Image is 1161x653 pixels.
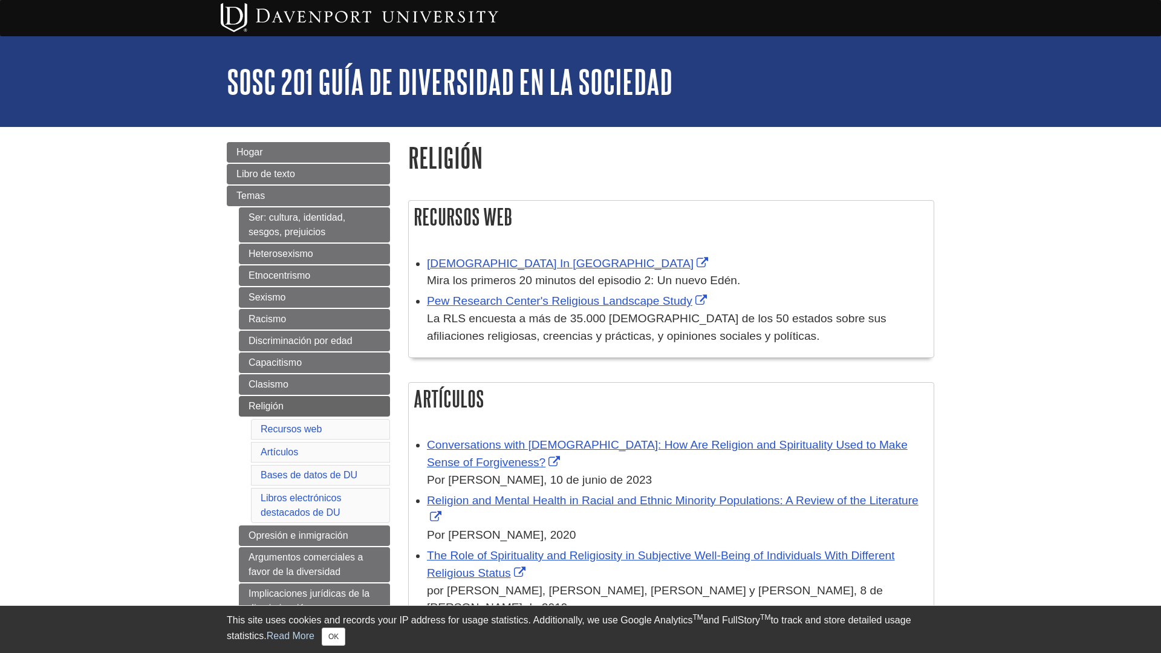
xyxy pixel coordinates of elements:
[261,447,298,457] a: Artículos
[322,628,345,646] button: Close
[239,547,390,582] a: Argumentos comerciales a favor de la diversidad
[408,142,934,173] h1: Religión
[427,310,928,345] div: La RLS encuesta a más de 35.000 [DEMOGRAPHIC_DATA] de los 50 estados sobre sus afiliaciones relig...
[239,244,390,264] a: Heterosexismo
[427,257,711,270] a: Link opens in new window
[239,331,390,351] a: Discriminación por edad
[239,525,390,546] a: Opresión e inmigración
[427,549,895,579] a: Link opens in new window
[427,294,710,307] a: Link opens in new window
[427,527,928,544] div: Por [PERSON_NAME], 2020
[261,493,341,518] a: Libros electrónicos destacados de DU
[239,287,390,308] a: Sexismo
[427,272,928,290] div: Mira los primeros 20 minutos del episodio 2: Un nuevo Edén.
[239,374,390,395] a: Clasismo
[227,142,390,163] a: Hogar
[267,631,314,641] a: Read More
[236,169,295,179] span: Libro de texto
[427,472,928,489] div: Por [PERSON_NAME], 10 de junio de 2023
[261,470,357,480] a: Bases de datos de DU
[227,164,390,184] a: Libro de texto
[236,190,265,201] span: Temas
[427,494,919,524] a: Link opens in new window
[221,3,498,32] img: Davenport University
[227,186,390,206] a: Temas
[239,352,390,373] a: Capacitismo
[409,201,934,233] h2: Recursos web
[227,613,934,646] div: This site uses cookies and records your IP address for usage statistics. Additionally, we use Goo...
[692,613,703,622] sup: TM
[261,424,322,434] a: Recursos web
[239,583,390,619] a: Implicaciones jurídicas de la discriminación
[427,582,928,617] div: por [PERSON_NAME], [PERSON_NAME], [PERSON_NAME] y [PERSON_NAME], 8 de [PERSON_NAME] de 2019
[239,396,390,417] a: Religión
[236,147,263,157] span: Hogar
[239,309,390,330] a: Racismo
[427,438,908,469] a: Link opens in new window
[409,383,934,415] h2: Artículos
[227,63,672,100] a: SOSC 201 Guía de Diversidad en la Sociedad
[760,613,770,622] sup: TM
[239,207,390,242] a: Ser: cultura, identidad, sesgos, prejuicios
[239,265,390,286] a: Etnocentrismo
